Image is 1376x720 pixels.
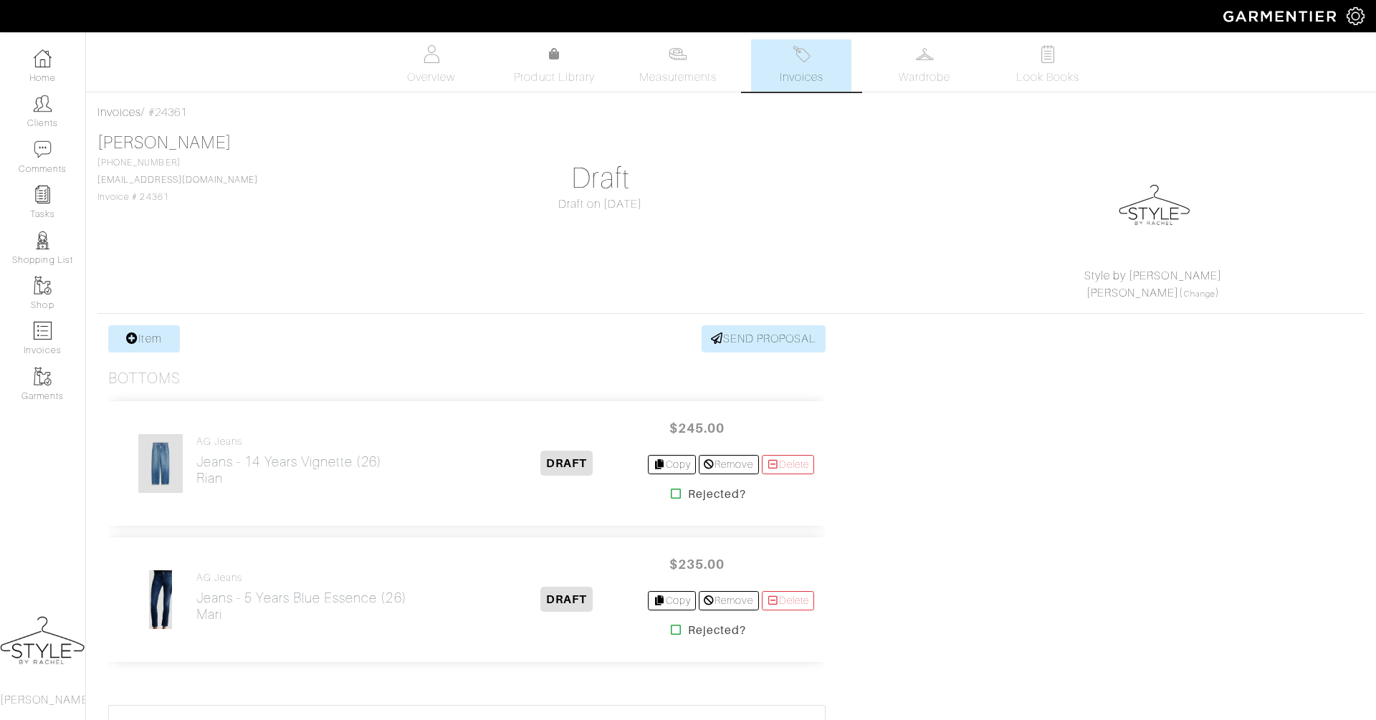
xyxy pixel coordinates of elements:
a: Style by [PERSON_NAME] [1084,269,1222,282]
span: Overview [407,69,455,86]
a: Wardrobe [874,39,975,92]
a: Invoices [751,39,851,92]
a: SEND PROPOSAL [702,325,826,352]
a: Remove [699,591,758,610]
img: garments-icon-b7da505a4dc4fd61783c78ac3ca0ef83fa9d6f193b1c9dc38574b1d14d53ca28.png [34,277,52,294]
img: reminder-icon-8004d30b9f0a5d33ae49ab947aed9ed385cf756f9e5892f1edd6e32f2345188e.png [34,186,52,203]
h2: Jeans - 14 years vignette (26) Rian [196,453,383,486]
a: Copy [648,591,696,610]
a: Delete [762,455,815,474]
img: garments-icon-b7da505a4dc4fd61783c78ac3ca0ef83fa9d6f193b1c9dc38574b1d14d53ca28.png [34,368,52,385]
h3: Bottoms [108,370,181,388]
img: comment-icon-a0a6a9ef722e966f86d9cbdc48e553b5cf19dbc54f86b18d962a5391bc8f6eb6.png [34,140,52,158]
img: stylists-icon-eb353228a002819b7ec25b43dbf5f0378dd9e0616d9560372ff212230b889e62.png [34,231,52,249]
div: ( ) [959,267,1347,302]
a: [PERSON_NAME] [1086,287,1180,299]
strong: Rejected? [688,486,746,503]
span: Product Library [514,69,595,86]
a: Copy [648,455,696,474]
h2: Jeans - 5 years blue essence (26) Mari [196,590,407,623]
img: basicinfo-40fd8af6dae0f16599ec9e87c0ef1c0a1fdea2edbe929e3d69a839185d80c458.svg [422,45,440,63]
img: clients-icon-6bae9207a08558b7cb47a8932f037763ab4055f8c8b6bfacd5dc20c3e0201464.png [34,95,52,112]
a: Delete [762,591,815,610]
a: Invoices [97,106,141,119]
span: Invoices [780,69,823,86]
a: Remove [699,455,758,474]
h4: AG Jeans [196,572,407,584]
img: snTTj2kYkZ5bdpCvaXm61FE5 [138,433,183,494]
a: Change [1184,289,1215,298]
span: DRAFT [540,587,593,612]
img: 1575506322011.jpg.jpg [1119,167,1190,239]
span: DRAFT [540,451,593,476]
h4: AG Jeans [196,436,383,448]
strong: Rejected? [688,622,746,639]
div: / #24361 [97,104,1365,121]
img: gear-icon-white-bd11855cb880d31180b6d7d6211b90ccbf57a29d726f0c71d8c61bd08dd39cc2.png [1347,7,1365,25]
img: wardrobe-487a4870c1b7c33e795ec22d11cfc2ed9d08956e64fb3008fe2437562e282088.svg [916,45,934,63]
a: [PERSON_NAME] [97,133,231,152]
a: AG Jeans Jeans - 14 years vignette (26)Rian [196,436,383,486]
img: measurements-466bbee1fd09ba9460f595b01e5d73f9e2bff037440d3c8f018324cb6cdf7a4a.svg [669,45,687,63]
a: Product Library [505,46,605,86]
a: Overview [381,39,482,92]
img: todo-9ac3debb85659649dc8f770b8b6100bb5dab4b48dedcbae339e5042a72dfd3cc.svg [1039,45,1057,63]
a: Measurements [628,39,729,92]
span: [PHONE_NUMBER] Invoice # 24361 [97,158,258,202]
img: garmentier-logo-header-white-b43fb05a5012e4ada735d5af1a66efaba907eab6374d6393d1fbf88cb4ef424d.png [1216,4,1347,29]
h1: Draft [400,161,801,196]
div: Draft on [DATE] [400,196,801,213]
span: $245.00 [654,413,740,443]
span: $235.00 [654,549,740,580]
a: [EMAIL_ADDRESS][DOMAIN_NAME] [97,175,258,185]
a: Look Books [998,39,1098,92]
span: Look Books [1016,69,1080,86]
img: orders-27d20c2124de7fd6de4e0e44c1d41de31381a507db9b33961299e4e07d508b8c.svg [793,45,811,63]
a: Item [108,325,180,352]
img: dashboard-icon-dbcd8f5a0b271acd01030246c82b418ddd0df26cd7fceb0bd07c9910d44c42f6.png [34,49,52,67]
span: Measurements [639,69,717,86]
img: hQpPgRTbTqP7igYHUCoBxaff [148,570,173,630]
img: orders-icon-0abe47150d42831381b5fb84f609e132dff9fe21cb692f30cb5eec754e2cba89.png [34,322,52,340]
a: AG Jeans Jeans - 5 years blue essence (26)Mari [196,572,407,623]
span: Wardrobe [899,69,950,86]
